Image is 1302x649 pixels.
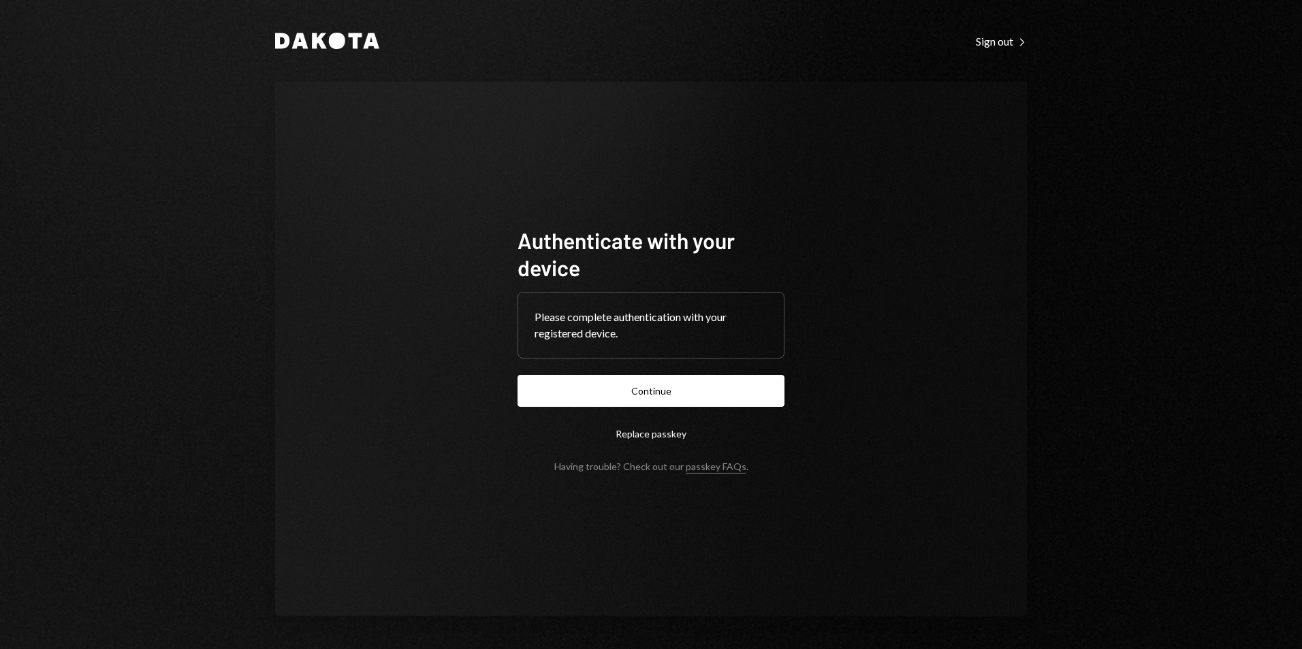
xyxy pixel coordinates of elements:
[518,375,784,407] button: Continue
[976,35,1027,48] div: Sign out
[518,227,784,281] h1: Authenticate with your device
[535,309,767,342] div: Please complete authentication with your registered device.
[976,33,1027,48] a: Sign out
[554,461,748,472] div: Having trouble? Check out our .
[686,461,746,473] a: passkey FAQs
[518,418,784,450] button: Replace passkey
